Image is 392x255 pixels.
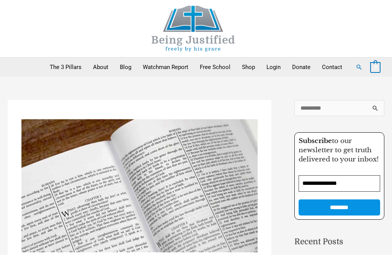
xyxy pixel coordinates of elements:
a: Watchman Report [137,58,194,77]
span: to our newsletter to get truth delivered to your inbox! [299,137,379,163]
a: Login [261,58,286,77]
a: Search button [356,64,363,71]
a: About [87,58,114,77]
span: 0 [374,64,377,70]
a: The 3 Pillars [44,58,87,77]
a: Shop [236,58,261,77]
nav: Primary Site Navigation [44,58,348,77]
strong: Subscribe [299,137,332,145]
a: View Shopping Cart, empty [370,64,381,71]
h2: Recent Posts [294,236,384,248]
a: Contact [316,58,348,77]
img: Being Justified [136,6,251,51]
a: Donate [286,58,316,77]
a: Free School [194,58,236,77]
a: Blog [114,58,137,77]
input: Email Address * [299,175,380,192]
